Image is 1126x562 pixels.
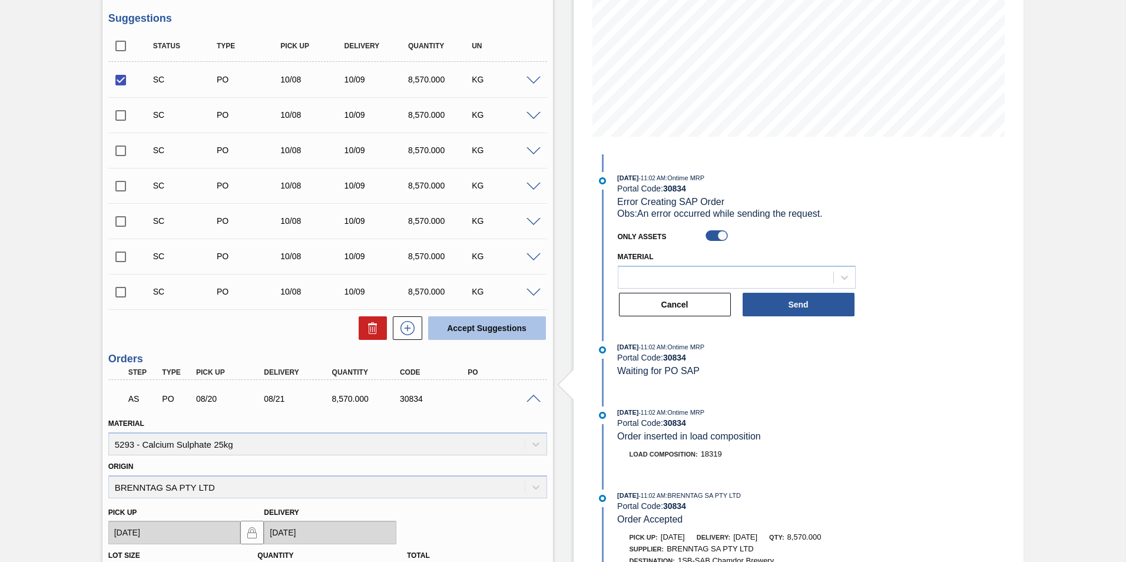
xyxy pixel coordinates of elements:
[617,174,638,181] span: [DATE]
[150,287,221,296] div: Suggestion Created
[697,534,730,541] span: Delivery:
[150,181,221,190] div: Suggestion Created
[665,409,704,416] span: : Ontime MRP
[599,346,606,353] img: atual
[277,110,349,120] div: 10/08/2025
[264,508,299,517] label: Delivery
[329,394,405,404] div: 8,570.000
[214,75,285,84] div: Purchase order
[342,252,413,261] div: 10/09/2025
[617,343,638,351] span: [DATE]
[240,521,264,544] button: locked
[663,501,686,511] strong: 30834
[159,368,194,376] div: Type
[150,75,221,84] div: Suggestion Created
[617,353,897,362] div: Portal Code:
[342,216,413,226] div: 10/09/2025
[125,386,161,412] div: Waiting for PO SAP
[277,252,349,261] div: 10/08/2025
[108,521,241,544] input: mm/dd/yyyy
[125,368,161,376] div: Step
[617,492,638,499] span: [DATE]
[387,316,422,340] div: New suggestion
[465,368,541,376] div: PO
[277,216,349,226] div: 10/08/2025
[397,368,473,376] div: Code
[150,42,221,50] div: Status
[618,233,667,241] span: Only Assets
[407,551,430,560] label: Total
[405,252,476,261] div: 8,570.000
[108,462,134,471] label: Origin
[661,533,685,541] span: [DATE]
[428,316,546,340] button: Accept Suggestions
[743,293,855,316] button: Send
[422,315,547,341] div: Accept Suggestions
[599,177,606,184] img: atual
[150,110,221,120] div: Suggestion Created
[150,216,221,226] div: Suggestion Created
[469,146,540,155] div: KG
[599,412,606,419] img: atual
[261,368,337,376] div: Delivery
[787,533,822,541] span: 8,570.000
[353,316,387,340] div: Delete Suggestions
[108,419,144,428] label: Material
[405,181,476,190] div: 8,570.000
[665,174,704,181] span: : Ontime MRP
[214,110,285,120] div: Purchase order
[630,546,664,553] span: Supplier:
[342,42,413,50] div: Delivery
[617,514,683,524] span: Order Accepted
[108,551,140,560] label: Lot size
[630,534,658,541] span: Pick up:
[639,175,666,181] span: - 11:02 AM
[469,75,540,84] div: KG
[214,146,285,155] div: Purchase order
[617,197,724,207] span: Error Creating SAP Order
[405,287,476,296] div: 8,570.000
[617,184,897,193] div: Portal Code:
[617,431,761,441] span: Order inserted in load composition
[617,501,897,511] div: Portal Code:
[617,418,897,428] div: Portal Code:
[405,42,476,50] div: Quantity
[264,521,396,544] input: mm/dd/yyyy
[663,184,686,193] strong: 30834
[214,287,285,296] div: Purchase order
[639,492,666,499] span: - 11:02 AM
[342,181,413,190] div: 10/09/2025
[214,42,285,50] div: Type
[277,181,349,190] div: 10/08/2025
[733,533,757,541] span: [DATE]
[128,394,158,404] p: AS
[193,394,269,404] div: 08/20/2025
[277,146,349,155] div: 10/08/2025
[619,293,731,316] button: Cancel
[405,110,476,120] div: 8,570.000
[193,368,269,376] div: Pick up
[245,525,259,540] img: locked
[108,508,137,517] label: Pick up
[667,544,753,553] span: BRENNTAG SA PTY LTD
[214,252,285,261] div: Purchase order
[469,252,540,261] div: KG
[639,344,666,351] span: - 11:02 AM
[108,12,547,25] h3: Suggestions
[108,353,547,365] h3: Orders
[617,366,700,376] span: Waiting for PO SAP
[630,451,698,458] span: Load Composition :
[469,216,540,226] div: KG
[277,75,349,84] div: 10/08/2025
[618,253,654,261] label: Material
[214,181,285,190] div: Purchase order
[159,394,194,404] div: Purchase order
[214,216,285,226] div: Purchase order
[342,146,413,155] div: 10/09/2025
[261,394,337,404] div: 08/21/2025
[329,368,405,376] div: Quantity
[257,551,293,560] label: Quantity
[469,42,540,50] div: UN
[663,353,686,362] strong: 30834
[469,181,540,190] div: KG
